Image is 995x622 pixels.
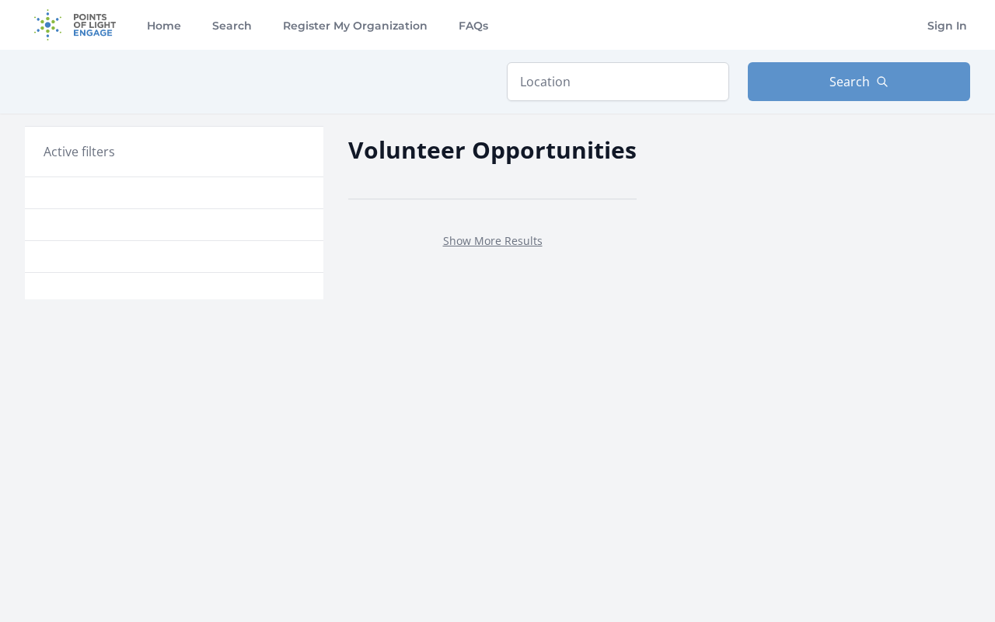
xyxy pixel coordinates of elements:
[44,142,115,161] h3: Active filters
[443,233,543,248] a: Show More Results
[348,132,637,167] h2: Volunteer Opportunities
[507,62,729,101] input: Location
[829,72,870,91] span: Search
[748,62,970,101] button: Search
